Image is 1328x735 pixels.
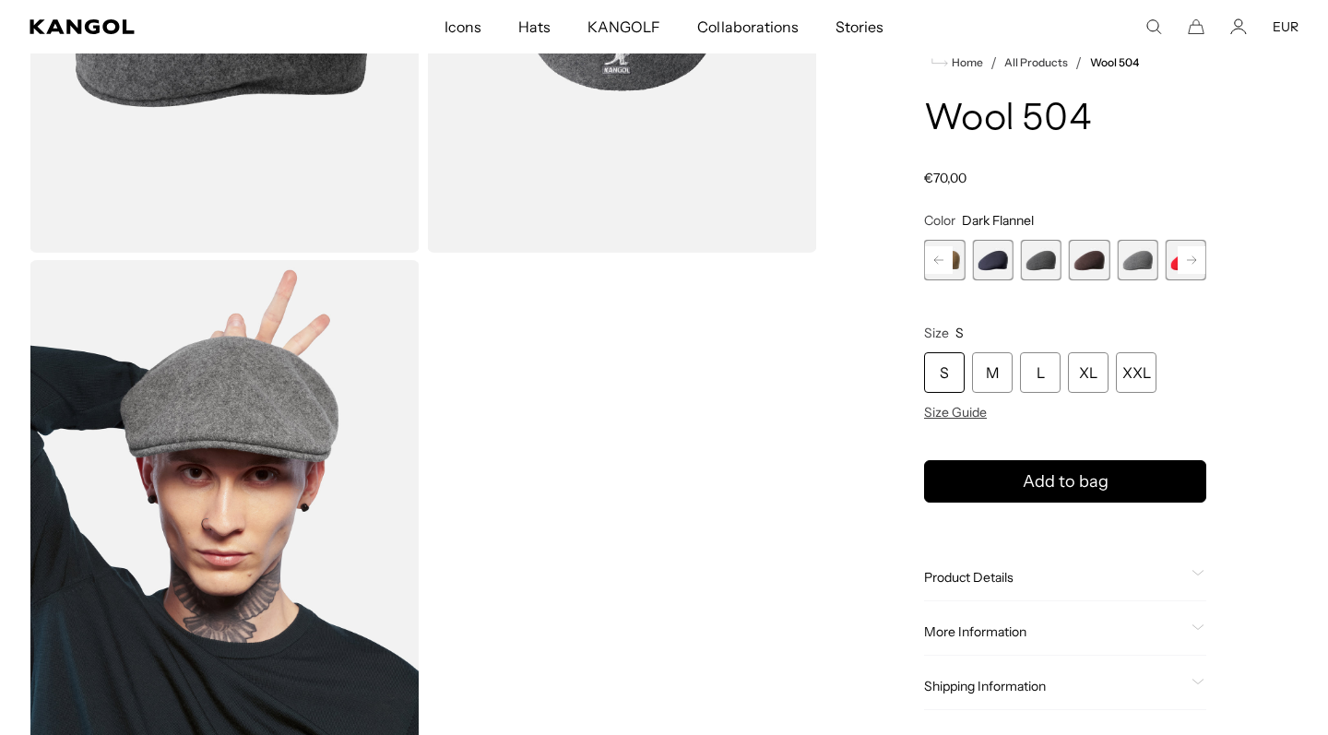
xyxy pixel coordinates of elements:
[1116,353,1156,394] div: XXL
[924,100,1206,140] h1: Wool 504
[924,170,966,186] span: €70,00
[1023,469,1109,494] span: Add to bag
[924,461,1206,504] button: Add to bag
[1230,18,1247,35] a: Account
[30,19,294,34] a: Kangol
[924,679,1184,695] span: Shipping Information
[924,326,949,342] span: Size
[924,570,1184,587] span: Product Details
[1004,56,1068,69] a: All Products
[924,405,987,421] span: Size Guide
[1188,18,1204,35] button: Cart
[1273,18,1298,35] button: EUR
[972,353,1013,394] div: M
[948,56,983,69] span: Home
[924,240,965,280] div: 11 of 21
[924,353,965,394] div: S
[924,212,955,229] span: Color
[1068,52,1082,74] li: /
[931,54,983,71] a: Home
[983,52,997,74] li: /
[1145,18,1162,35] summary: Search here
[1166,240,1206,280] div: 16 of 21
[1090,56,1139,69] a: Wool 504
[1069,240,1109,280] div: 14 of 21
[955,326,964,342] span: S
[1166,240,1206,280] label: Red
[972,240,1013,280] div: 12 of 21
[1117,240,1157,280] div: 15 of 21
[1117,240,1157,280] label: Flannel
[1021,240,1061,280] div: 13 of 21
[962,212,1034,229] span: Dark Flannel
[972,240,1013,280] label: Dark Blue
[1068,353,1109,394] div: XL
[924,240,965,280] label: Camel
[1069,240,1109,280] label: Espresso
[1020,353,1061,394] div: L
[1021,240,1061,280] label: Dark Flannel
[924,624,1184,641] span: More Information
[924,52,1206,74] nav: breadcrumbs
